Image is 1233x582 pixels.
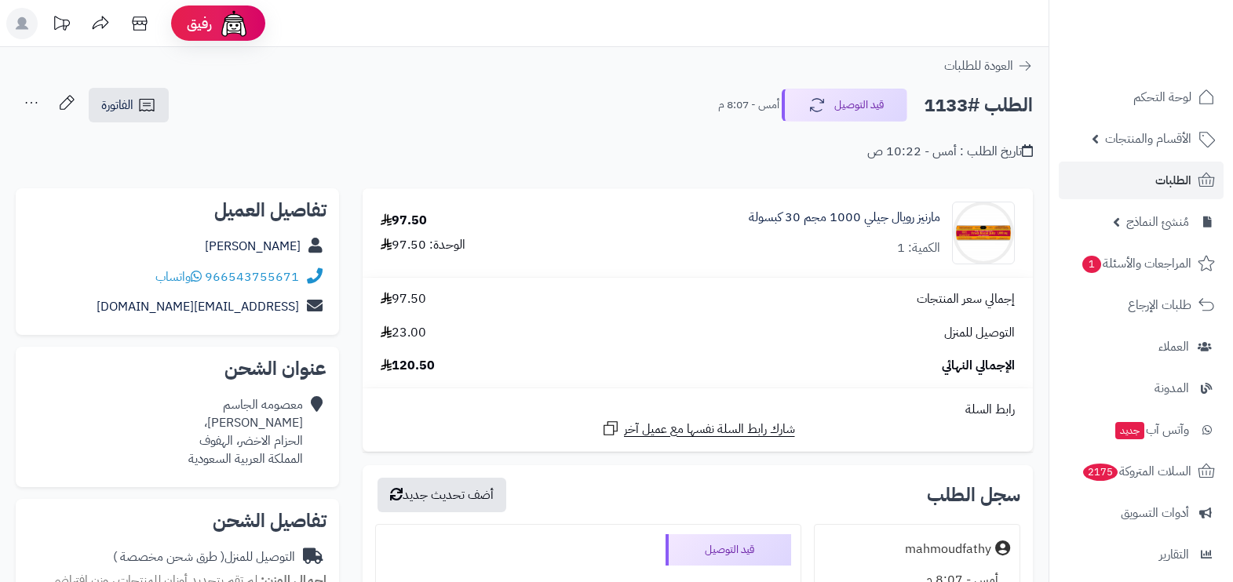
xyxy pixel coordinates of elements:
h3: سجل الطلب [927,486,1020,504]
div: قيد التوصيل [666,534,791,566]
a: وآتس آبجديد [1059,411,1224,449]
span: 23.00 [381,324,426,342]
span: 120.50 [381,357,435,375]
span: الإجمالي النهائي [942,357,1015,375]
small: أمس - 8:07 م [718,97,779,113]
a: 966543755671 [205,267,299,286]
a: المدونة [1059,369,1224,407]
span: مُنشئ النماذج [1126,211,1189,233]
span: جديد [1115,422,1144,439]
a: الفاتورة [89,88,169,122]
span: وآتس آب [1114,419,1189,441]
div: الوحدة: 97.50 [381,236,465,254]
div: تاريخ الطلب : أمس - 10:22 ص [867,143,1033,161]
span: 2175 [1083,464,1118,481]
span: 1 [1082,256,1101,273]
a: تحديثات المنصة [42,8,81,43]
span: المدونة [1155,377,1189,399]
a: العودة للطلبات [944,56,1033,75]
h2: تفاصيل الشحن [28,511,326,530]
span: العودة للطلبات [944,56,1013,75]
span: الفاتورة [101,96,133,115]
span: الطلبات [1155,169,1191,191]
img: 15259ef5c20fd2f3fb76c323020e531158a9a-90x90.jpg [953,202,1014,264]
span: التوصيل للمنزل [944,324,1015,342]
span: المراجعات والأسئلة [1081,253,1191,275]
span: شارك رابط السلة نفسها مع عميل آخر [624,420,795,438]
h2: تفاصيل العميل [28,201,326,220]
div: رابط السلة [369,401,1027,419]
div: 97.50 [381,212,427,230]
div: الكمية: 1 [897,239,940,257]
a: أدوات التسويق [1059,494,1224,532]
h2: عنوان الشحن [28,359,326,378]
div: التوصيل للمنزل [113,548,295,566]
span: طلبات الإرجاع [1128,294,1191,316]
span: الأقسام والمنتجات [1105,128,1191,150]
a: الطلبات [1059,162,1224,199]
div: معصومه الجاسم [PERSON_NAME]، الحزام الاخضر، الهفوف المملكة العربية السعودية [188,396,303,467]
span: السلات المتروكة [1082,460,1191,482]
a: طلبات الإرجاع [1059,286,1224,324]
a: شارك رابط السلة نفسها مع عميل آخر [601,419,795,438]
h2: الطلب #1133 [924,89,1033,122]
span: ( طرق شحن مخصصة ) [113,547,224,566]
a: [EMAIL_ADDRESS][DOMAIN_NAME] [97,297,299,316]
a: العملاء [1059,328,1224,366]
a: السلات المتروكة2175 [1059,453,1224,490]
button: أضف تحديث جديد [378,478,506,512]
a: [PERSON_NAME] [205,237,301,256]
span: إجمالي سعر المنتجات [917,290,1015,308]
span: أدوات التسويق [1121,502,1189,524]
a: واتساب [155,267,202,286]
span: لوحة التحكم [1133,86,1191,108]
a: المراجعات والأسئلة1 [1059,245,1224,282]
img: ai-face.png [218,8,250,39]
span: 97.50 [381,290,426,308]
a: لوحة التحكم [1059,78,1224,116]
span: التقارير [1159,544,1189,566]
div: mahmoudfathy [905,540,991,558]
span: رفيق [187,14,212,33]
button: قيد التوصيل [782,89,907,122]
a: التقارير [1059,536,1224,573]
a: مارنيز رويال جيلي 1000 مجم 30 كبسولة [749,209,940,227]
span: العملاء [1158,336,1189,358]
